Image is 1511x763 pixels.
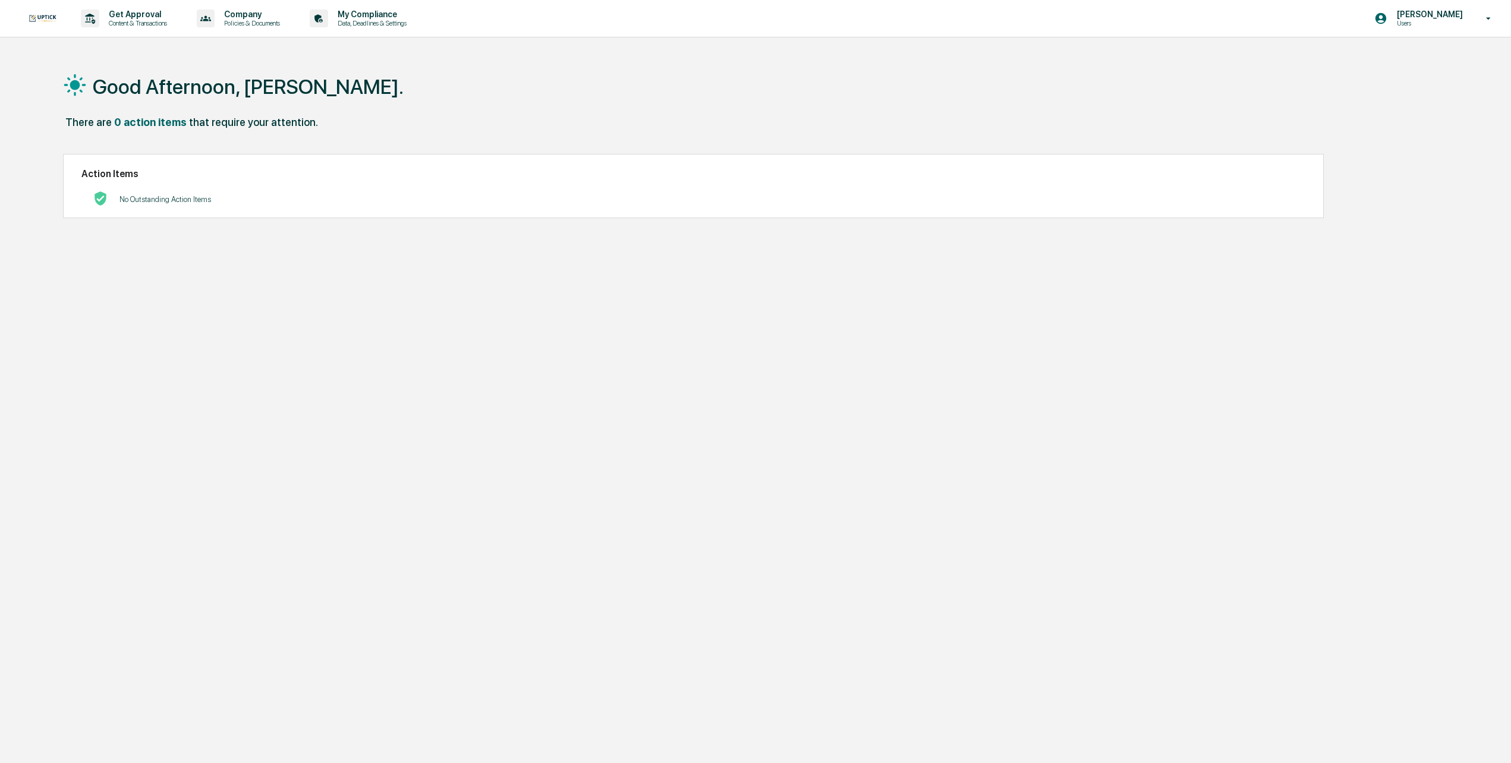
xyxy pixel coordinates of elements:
[93,75,404,99] h1: Good Afternoon, [PERSON_NAME].
[29,14,57,23] img: logo
[99,10,173,19] p: Get Approval
[65,116,112,128] div: There are
[1387,19,1469,27] p: Users
[215,10,286,19] p: Company
[189,116,318,128] div: that require your attention.
[215,19,286,27] p: Policies & Documents
[1387,10,1469,19] p: [PERSON_NAME]
[119,195,211,204] p: No Outstanding Action Items
[328,19,413,27] p: Data, Deadlines & Settings
[328,10,413,19] p: My Compliance
[114,116,187,128] div: 0 action items
[99,19,173,27] p: Content & Transactions
[81,168,1305,179] h2: Action Items
[93,191,108,206] img: No Actions logo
